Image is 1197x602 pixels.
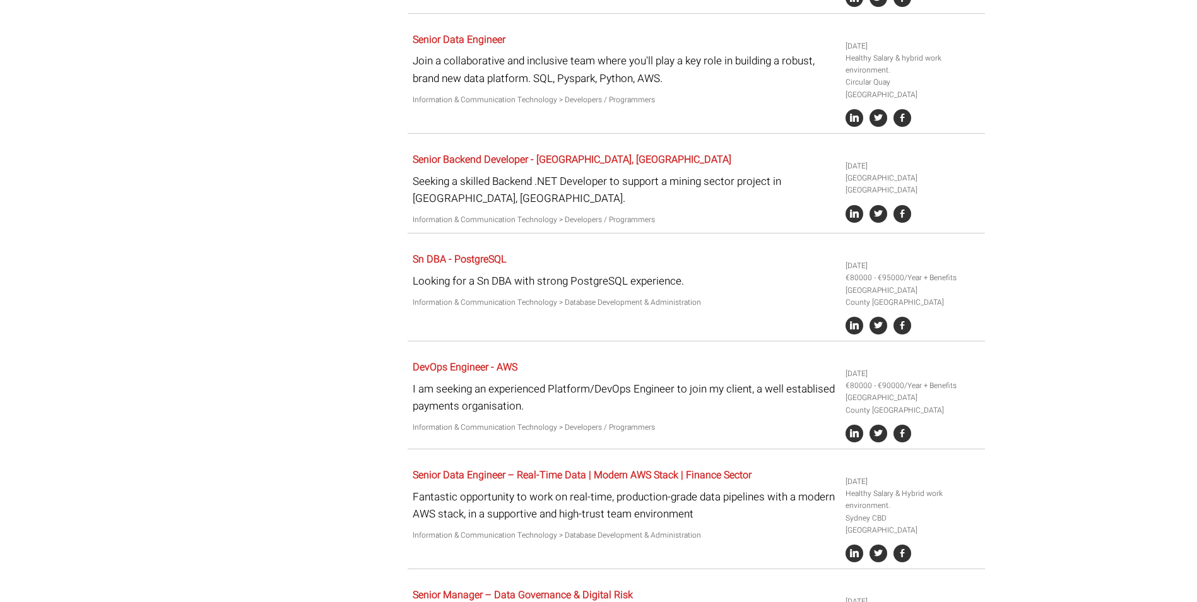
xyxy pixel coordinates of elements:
[846,260,981,272] li: [DATE]
[413,214,836,226] p: Information & Communication Technology > Developers / Programmers
[846,285,981,309] li: [GEOGRAPHIC_DATA] County [GEOGRAPHIC_DATA]
[846,380,981,392] li: €80000 - €90000/Year + Benefits
[413,468,752,483] a: Senior Data Engineer – Real-Time Data | Modern AWS Stack | Finance Sector
[846,368,981,380] li: [DATE]
[413,173,836,207] p: Seeking a skilled Backend .NET Developer to support a mining sector project in [GEOGRAPHIC_DATA],...
[846,52,981,76] li: Healthy Salary & hybrid work environment.
[846,172,981,196] li: [GEOGRAPHIC_DATA] [GEOGRAPHIC_DATA]
[413,488,836,522] p: Fantastic opportunity to work on real-time, production-grade data pipelines with a modern AWS sta...
[413,94,836,106] p: Information & Communication Technology > Developers / Programmers
[846,160,981,172] li: [DATE]
[413,252,506,267] a: Sn DBA - PostgreSQL
[846,40,981,52] li: [DATE]
[846,476,981,488] li: [DATE]
[413,529,836,541] p: Information & Communication Technology > Database Development & Administration
[413,273,836,290] p: Looking for a Sn DBA with strong PostgreSQL experience.
[413,360,517,375] a: DevOps Engineer - AWS
[846,488,981,512] li: Healthy Salary & Hybrid work environment.
[846,76,981,100] li: Circular Quay [GEOGRAPHIC_DATA]
[413,381,836,415] p: I am seeking an experienced Platform/DevOps Engineer to join my client, a well establised payment...
[413,422,836,434] p: Information & Communication Technology > Developers / Programmers
[413,52,836,86] p: Join a collaborative and inclusive team where you'll play a key role in building a robust, brand ...
[846,272,981,284] li: €80000 - €95000/Year + Benefits
[413,297,836,309] p: Information & Communication Technology > Database Development & Administration
[846,392,981,416] li: [GEOGRAPHIC_DATA] County [GEOGRAPHIC_DATA]
[846,512,981,536] li: Sydney CBD [GEOGRAPHIC_DATA]
[413,32,505,47] a: Senior Data Engineer
[413,152,731,167] a: Senior Backend Developer - [GEOGRAPHIC_DATA], [GEOGRAPHIC_DATA]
